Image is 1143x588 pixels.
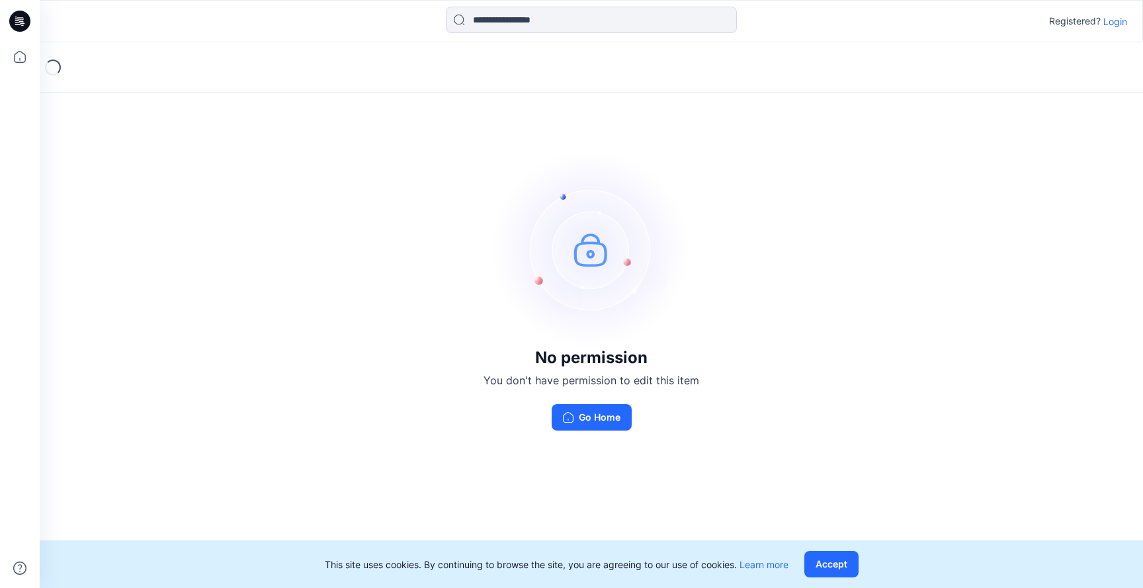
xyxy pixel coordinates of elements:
img: no-perm.svg [492,150,691,349]
p: You don't have permission to edit this item [484,372,699,388]
button: Accept [804,551,859,577]
h3: No permission [484,349,699,367]
a: Learn more [740,559,788,570]
p: Registered? [1049,13,1101,29]
p: Login [1103,15,1127,28]
p: This site uses cookies. By continuing to browse the site, you are agreeing to our use of cookies. [325,558,788,571]
button: Go Home [552,404,632,431]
